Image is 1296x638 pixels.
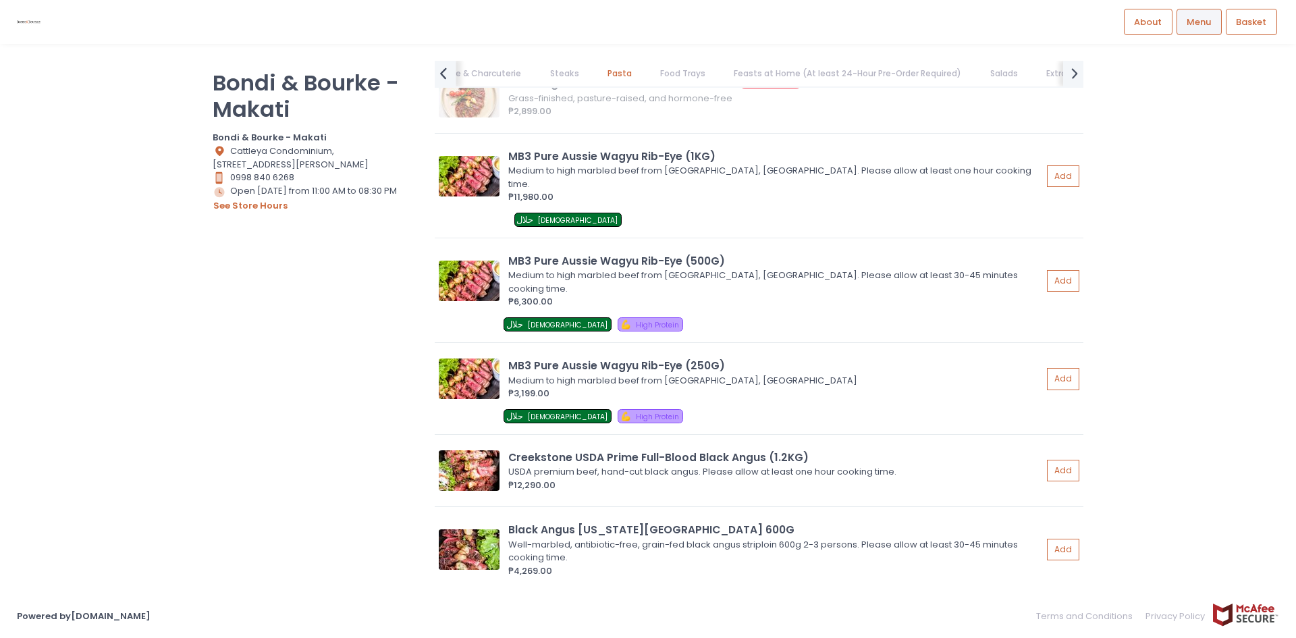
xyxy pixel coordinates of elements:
[1047,165,1079,188] button: Add
[508,295,1042,309] div: ₱6,300.00
[528,412,607,422] span: [DEMOGRAPHIC_DATA]
[508,564,1042,578] div: ₱4,269.00
[508,253,1042,269] div: MB3 Pure Aussie Wagyu Rib-Eye (500G)
[721,61,975,86] a: Feasts at Home (At least 24-Hour Pre-Order Required)
[1033,61,1084,86] a: Extras
[1187,16,1211,29] span: Menu
[1212,603,1279,627] img: mcafee-secure
[508,269,1038,295] div: Medium to high marbled beef from [GEOGRAPHIC_DATA], [GEOGRAPHIC_DATA]. Please allow at least 30-4...
[17,10,40,34] img: logo
[508,387,1042,400] div: ₱3,199.00
[1047,460,1079,482] button: Add
[508,358,1042,373] div: MB3 Pure Aussie Wagyu Rib-Eye (250G)
[528,320,607,330] span: [DEMOGRAPHIC_DATA]
[213,198,288,213] button: see store hours
[508,164,1038,190] div: Medium to high marbled beef from [GEOGRAPHIC_DATA], [GEOGRAPHIC_DATA]. Please allow at least one ...
[508,374,1038,388] div: Medium to high marbled beef from [GEOGRAPHIC_DATA], [GEOGRAPHIC_DATA]
[636,412,679,422] span: High Protein
[439,450,500,491] img: Creekstone USDA Prime Full-Blood Black Angus (1.2KG)
[647,61,719,86] a: Food Trays
[508,149,1042,164] div: MB3 Pure Aussie Wagyu Rib-Eye (1KG)
[439,156,500,196] img: MB3 Pure Aussie Wagyu Rib-Eye (1KG)
[1036,603,1139,629] a: Terms and Conditions
[508,479,1042,492] div: ₱12,290.00
[1139,603,1212,629] a: Privacy Policy
[415,61,535,86] a: Cheese & Charcuterie
[977,61,1031,86] a: Salads
[17,610,151,622] a: Powered by[DOMAIN_NAME]
[537,61,592,86] a: Steaks
[1177,9,1222,34] a: Menu
[538,215,618,225] span: [DEMOGRAPHIC_DATA]
[1236,16,1266,29] span: Basket
[1047,539,1079,561] button: Add
[1134,16,1162,29] span: About
[213,184,418,213] div: Open [DATE] from 11:00 AM to 08:30 PM
[213,171,418,184] div: 0998 840 6268
[213,144,418,171] div: Cattleya Condominium, [STREET_ADDRESS][PERSON_NAME]
[506,410,523,423] span: حلال
[213,70,418,122] p: Bondi & Bourke - Makati
[636,320,679,330] span: High Protein
[213,131,327,144] b: Bondi & Bourke - Makati
[439,529,500,570] img: Black Angus New York Strip 600G
[1047,368,1079,390] button: Add
[508,522,1042,537] div: Black Angus [US_STATE][GEOGRAPHIC_DATA] 600G
[508,465,1038,479] div: USDA premium beef, hand-cut black angus. Please allow at least one hour cooking time.
[620,318,631,331] span: 💪
[508,450,1042,465] div: Creekstone USDA Prime Full-Blood Black Angus (1.2KG)
[1047,270,1079,292] button: Add
[439,261,500,301] img: MB3 Pure Aussie Wagyu Rib-Eye (500G)
[620,410,631,423] span: 💪
[594,61,645,86] a: Pasta
[516,213,533,226] span: حلال
[508,190,1042,204] div: ₱11,980.00
[508,538,1038,564] div: Well-marbled, antibiotic-free, grain-fed black angus striploin 600g 2-3 persons. Please allow at ...
[439,358,500,399] img: MB3 Pure Aussie Wagyu Rib-Eye (250G)
[1124,9,1172,34] a: About
[506,318,523,331] span: حلال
